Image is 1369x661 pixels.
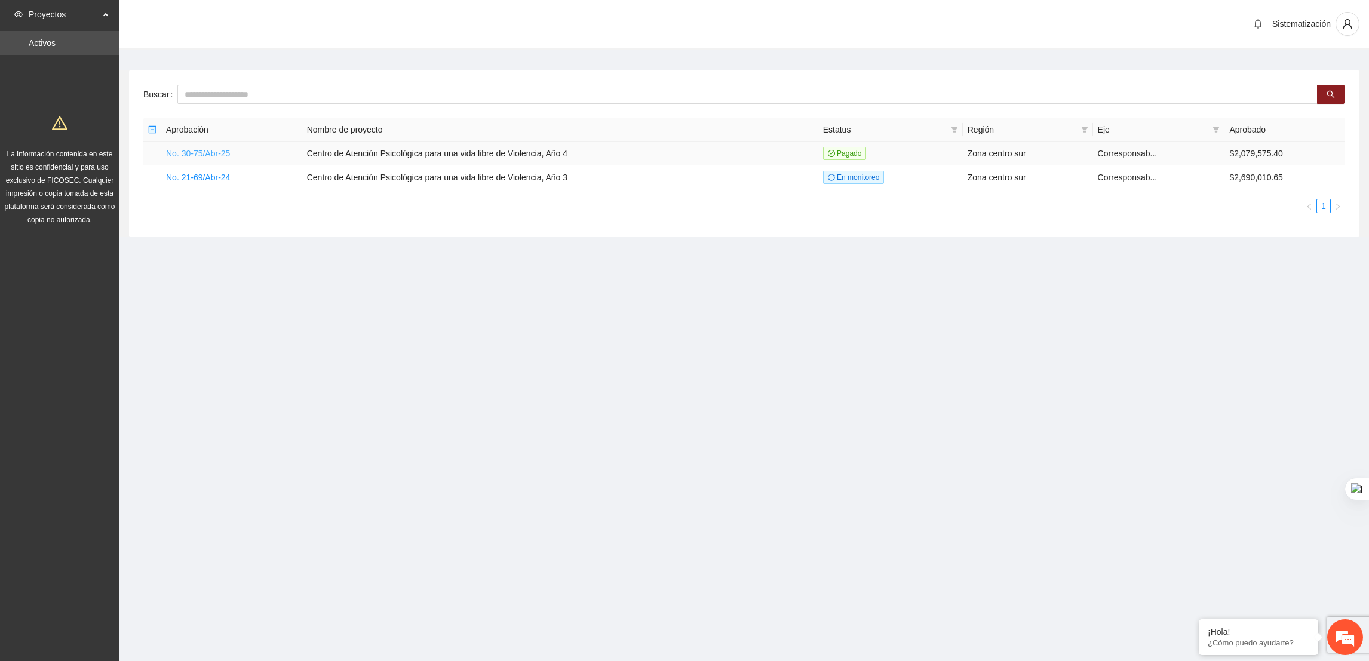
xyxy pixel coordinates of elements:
span: eye [14,10,23,19]
span: filter [1081,126,1088,133]
li: Previous Page [1302,199,1316,213]
td: Centro de Atención Psicológica para una vida libre de Violencia, Año 3 [302,165,818,189]
span: user [1336,19,1359,29]
li: Next Page [1331,199,1345,213]
label: Buscar [143,85,177,104]
span: En monitoreo [823,171,885,184]
td: $2,079,575.40 [1224,142,1345,165]
span: Eje [1098,123,1208,136]
span: Corresponsab... [1098,173,1158,182]
p: ¿Cómo puedo ayudarte? [1208,638,1309,647]
td: $2,690,010.65 [1224,165,1345,189]
td: Zona centro sur [963,165,1093,189]
span: Región [968,123,1076,136]
th: Aprobación [161,118,302,142]
a: 1 [1317,199,1330,213]
th: Aprobado [1224,118,1345,142]
span: Proyectos [29,2,99,26]
button: user [1336,12,1359,36]
span: La información contenida en este sitio es confidencial y para uso exclusivo de FICOSEC. Cualquier... [5,150,115,224]
span: check-circle [828,150,835,157]
span: bell [1249,19,1267,29]
span: filter [951,126,958,133]
span: filter [1079,121,1091,139]
span: left [1306,203,1313,210]
th: Nombre de proyecto [302,118,818,142]
span: Corresponsab... [1098,149,1158,158]
span: Estatus [823,123,946,136]
span: search [1327,90,1335,100]
span: sync [828,174,835,181]
span: Sistematización [1272,19,1331,29]
a: No. 21-69/Abr-24 [166,173,230,182]
span: Pagado [823,147,867,160]
td: Centro de Atención Psicológica para una vida libre de Violencia, Año 4 [302,142,818,165]
span: filter [949,121,960,139]
span: minus-square [148,125,156,134]
span: right [1334,203,1342,210]
a: Activos [29,38,56,48]
button: right [1331,199,1345,213]
span: filter [1210,121,1222,139]
button: search [1317,85,1345,104]
td: Zona centro sur [963,142,1093,165]
button: left [1302,199,1316,213]
button: bell [1248,14,1267,33]
a: No. 30-75/Abr-25 [166,149,230,158]
span: warning [52,115,67,131]
span: filter [1213,126,1220,133]
li: 1 [1316,199,1331,213]
div: ¡Hola! [1208,627,1309,637]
